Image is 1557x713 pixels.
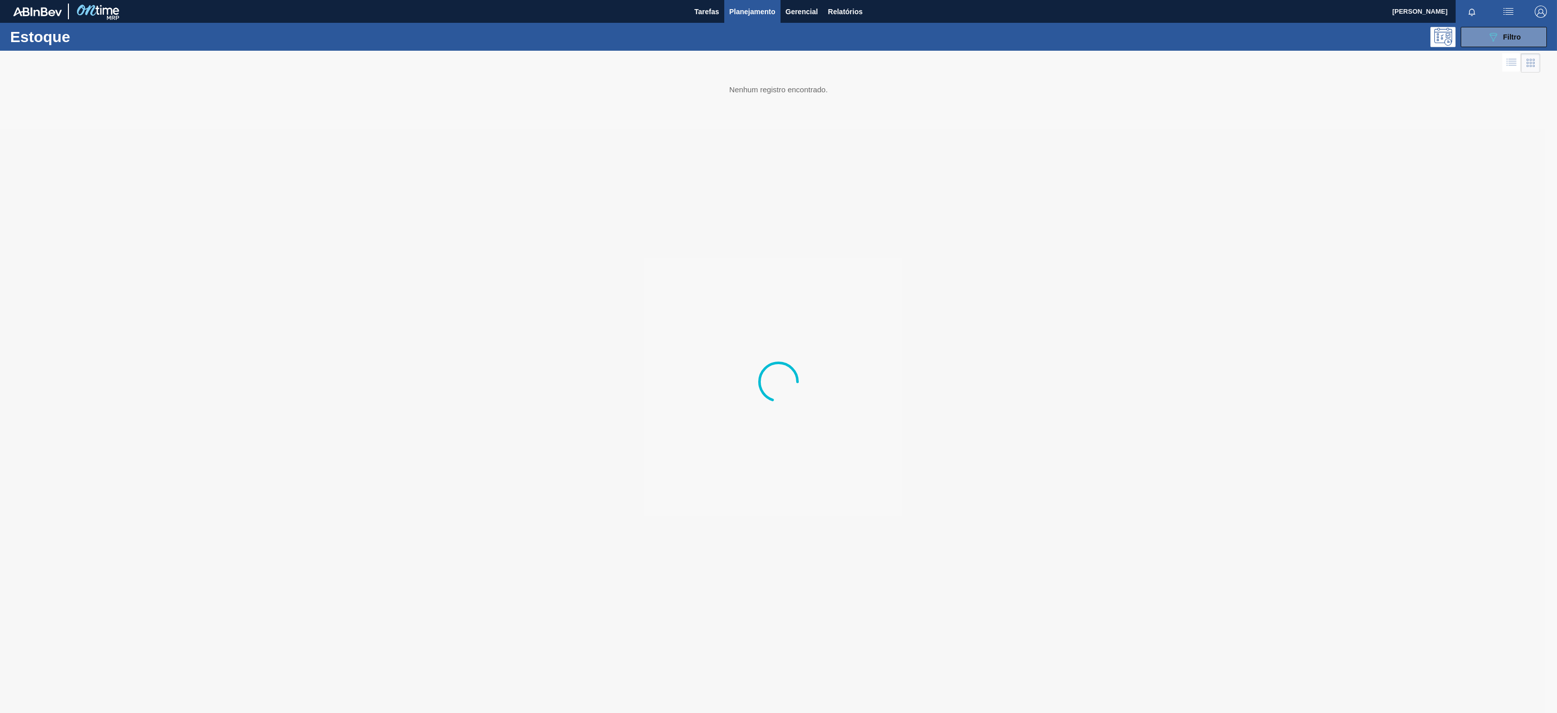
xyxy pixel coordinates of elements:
button: Filtro [1461,27,1547,47]
img: Logout [1535,6,1547,18]
img: userActions [1502,6,1514,18]
img: TNhmsLtSVTkK8tSr43FrP2fwEKptu5GPRR3wAAAABJRU5ErkJggg== [13,7,62,16]
span: Filtro [1503,33,1521,41]
span: Relatórios [828,6,863,18]
h1: Estoque [10,31,171,43]
span: Tarefas [694,6,719,18]
span: Gerencial [786,6,818,18]
button: Notificações [1456,5,1488,19]
div: Pogramando: nenhum usuário selecionado [1430,27,1456,47]
span: Planejamento [729,6,775,18]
